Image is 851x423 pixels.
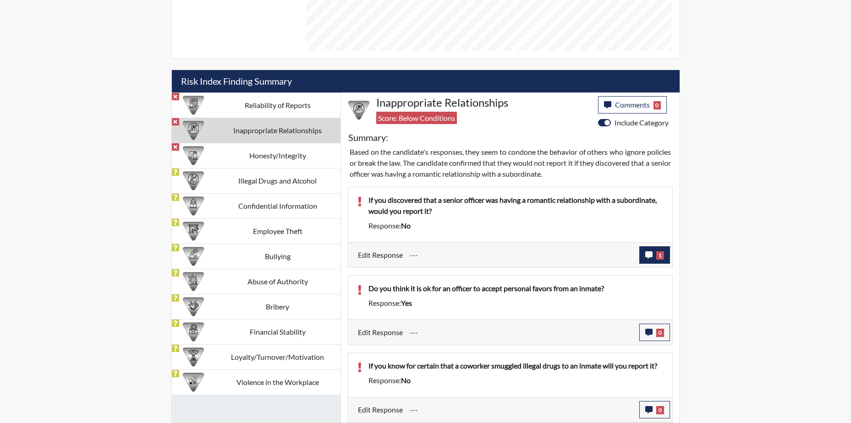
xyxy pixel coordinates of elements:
[215,92,340,118] td: Reliability of Reports
[183,170,204,191] img: CATEGORY%20ICON-12.0f6f1024.png
[615,117,669,128] label: Include Category
[215,369,340,395] td: Violence in the Workplace
[183,296,204,317] img: CATEGORY%20ICON-03.c5611939.png
[183,221,204,242] img: CATEGORY%20ICON-07.58b65e52.png
[183,195,204,217] img: CATEGORY%20ICON-05.742ef3c8.png
[183,321,204,342] img: CATEGORY%20ICON-08.97d95025.png
[358,401,403,418] label: Edit Response
[639,324,670,341] button: 0
[172,70,680,92] h5: Risk Index Finding Summary
[615,100,650,109] span: Comments
[653,101,661,109] span: 0
[215,244,340,269] td: Bullying
[215,168,340,193] td: Illegal Drugs and Alcohol
[183,372,204,393] img: CATEGORY%20ICON-26.eccbb84f.png
[368,283,663,294] p: Do you think it is ok for an officer to accept personal favors from an inmate?
[215,294,340,319] td: Bribery
[183,271,204,292] img: CATEGORY%20ICON-01.94e51fac.png
[215,218,340,244] td: Employee Theft
[598,96,667,114] button: Comments0
[348,132,388,143] h5: Summary:
[362,375,670,386] div: Response:
[403,324,639,341] div: Update the test taker's response, the change might impact the score
[215,118,340,143] td: Inappropriate Relationships
[183,120,204,141] img: CATEGORY%20ICON-14.139f8ef7.png
[362,298,670,309] div: Response:
[215,344,340,369] td: Loyalty/Turnover/Motivation
[358,246,403,264] label: Edit Response
[639,401,670,418] button: 0
[368,360,663,371] p: If you know for certain that a coworker smuggled illegal drugs to an inmate will you report it?
[350,146,671,179] p: Based on the candidate's responses, they seem to condone the behavior of others who ignore polici...
[358,324,403,341] label: Edit Response
[656,406,664,414] span: 0
[183,347,204,368] img: CATEGORY%20ICON-17.40ef8247.png
[376,96,591,109] h4: Inappropriate Relationships
[403,246,639,264] div: Update the test taker's response, the change might impact the score
[362,220,670,231] div: Response:
[183,95,204,116] img: CATEGORY%20ICON-20.4a32fe39.png
[348,100,369,121] img: CATEGORY%20ICON-14.139f8ef7.png
[183,246,204,267] img: CATEGORY%20ICON-04.6d01e8fa.png
[639,246,670,264] button: 1
[656,251,664,260] span: 1
[215,193,340,218] td: Confidential Information
[656,329,664,337] span: 0
[215,143,340,168] td: Honesty/Integrity
[215,269,340,294] td: Abuse of Authority
[183,145,204,166] img: CATEGORY%20ICON-11.a5f294f4.png
[215,319,340,344] td: Financial Stability
[401,221,411,230] span: no
[376,112,457,124] span: Score: Below Conditions
[403,401,639,418] div: Update the test taker's response, the change might impact the score
[368,195,663,217] p: If you discovered that a senior officer was having a romantic relationship with a subordinate, wo...
[401,376,411,385] span: no
[401,298,412,307] span: yes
